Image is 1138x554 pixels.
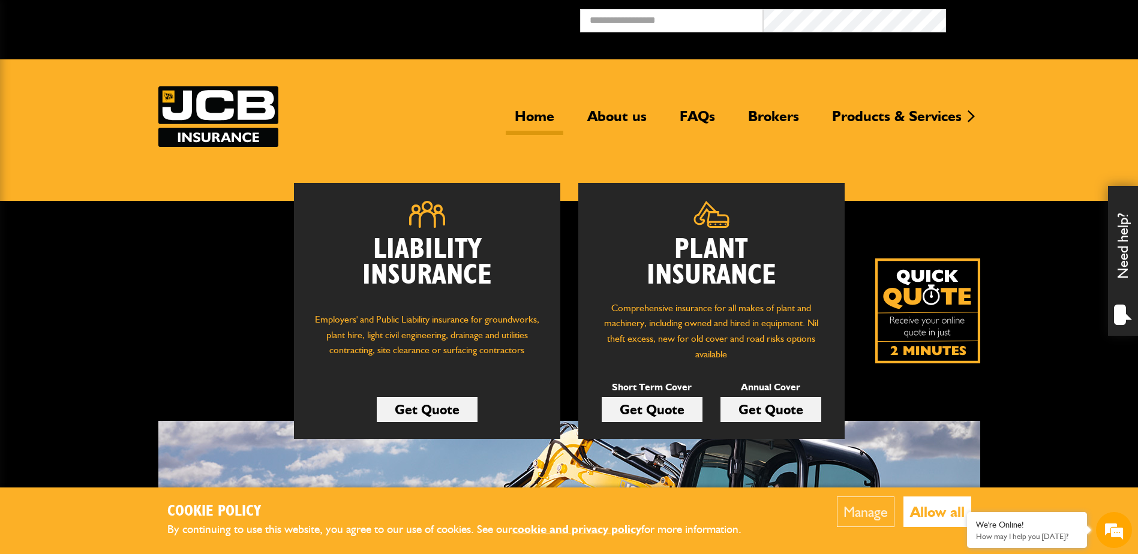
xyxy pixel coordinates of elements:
[312,312,542,369] p: Employers' and Public Liability insurance for groundworks, plant hire, light civil engineering, d...
[602,397,702,422] a: Get Quote
[1108,186,1138,336] div: Need help?
[167,502,761,521] h2: Cookie Policy
[596,237,827,288] h2: Plant Insurance
[739,107,808,135] a: Brokers
[903,496,971,527] button: Allow all
[512,522,641,536] a: cookie and privacy policy
[596,300,827,362] p: Comprehensive insurance for all makes of plant and machinery, including owned and hired in equipm...
[602,380,702,395] p: Short Term Cover
[167,520,761,539] p: By continuing to use this website, you agree to our use of cookies. See our for more information.
[158,86,278,147] img: JCB Insurance Services logo
[946,9,1129,28] button: Broker Login
[377,397,478,422] a: Get Quote
[158,86,278,147] a: JCB Insurance Services
[312,237,542,300] h2: Liability Insurance
[976,520,1078,530] div: We're Online!
[671,107,724,135] a: FAQs
[506,107,563,135] a: Home
[837,496,894,527] button: Manage
[720,397,821,422] a: Get Quote
[875,258,980,363] img: Quick Quote
[875,258,980,363] a: Get your insurance quote isn just 2-minutes
[578,107,656,135] a: About us
[976,532,1078,541] p: How may I help you today?
[720,380,821,395] p: Annual Cover
[823,107,971,135] a: Products & Services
